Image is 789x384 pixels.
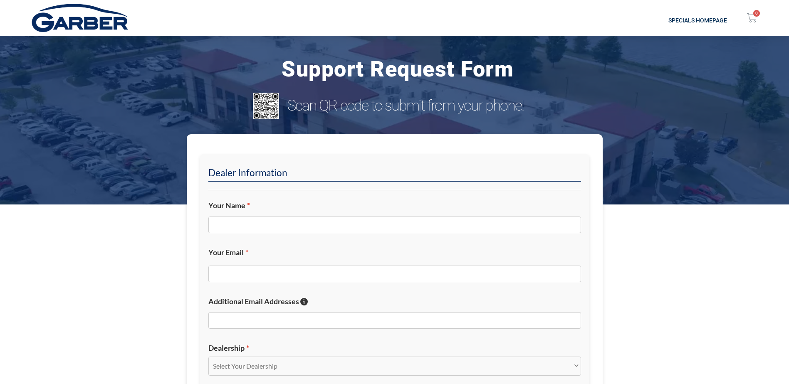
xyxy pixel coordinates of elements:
[208,297,299,306] span: Additional Email Addresses
[203,17,727,23] h2: Specials Homepage
[208,167,581,182] h2: Dealer Information
[287,97,542,115] h3: Scan QR code to submit from your phone!
[62,54,733,85] h3: Support Request Form
[208,248,581,257] label: Your Email
[208,201,581,210] label: Your Name
[208,343,581,353] label: Dealership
